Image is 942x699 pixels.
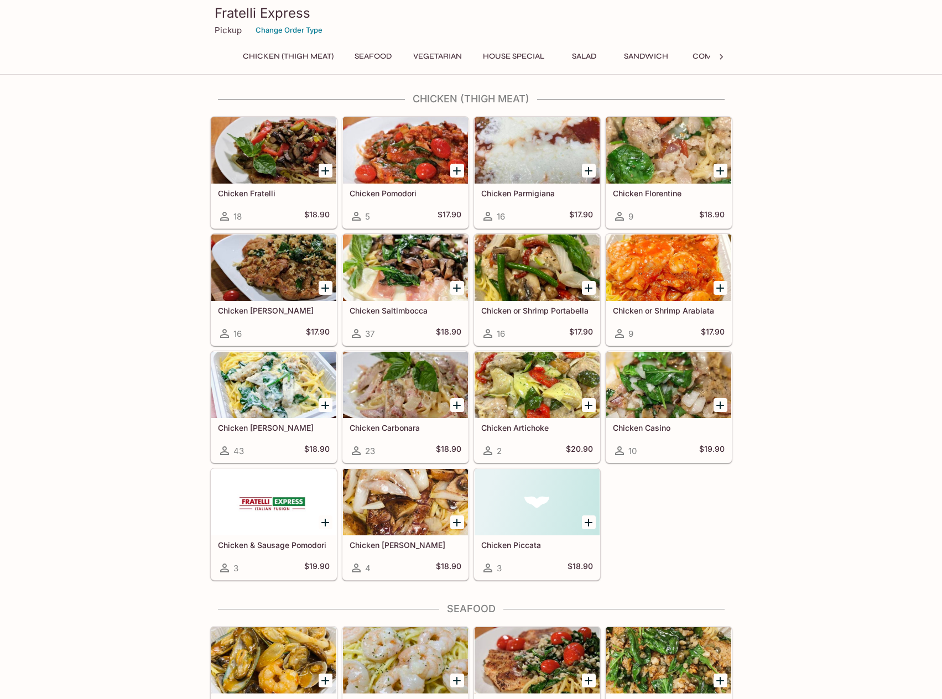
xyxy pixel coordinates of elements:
h5: $17.90 [569,210,593,223]
h5: Chicken [PERSON_NAME] [350,540,461,550]
button: Add Chicken or Shrimp Portabella [582,281,596,295]
a: Chicken Pomodori5$17.90 [342,117,469,228]
a: Chicken [PERSON_NAME]4$18.90 [342,468,469,580]
h5: $18.90 [436,561,461,575]
a: Chicken or Shrimp Portabella16$17.90 [474,234,600,346]
div: Chicken Carbonara [343,352,468,418]
button: Add Chicken or Shrimp Arabiata [714,281,727,295]
h5: $20.90 [566,444,593,457]
h5: Chicken Pomodori [350,189,461,198]
a: Chicken Artichoke2$20.90 [474,351,600,463]
button: Add Chicken Casino [714,398,727,412]
h5: Chicken [PERSON_NAME] [218,423,330,432]
a: Chicken Carbonara23$18.90 [342,351,469,463]
button: House Special [477,49,550,64]
span: 37 [365,328,374,339]
h5: Chicken Carbonara [350,423,461,432]
button: Add Fish Alla Capri [582,674,596,687]
a: Chicken Piccata3$18.90 [474,468,600,580]
button: Add Chicken Pomodori [450,164,464,178]
button: Combo [683,49,733,64]
a: Chicken & Sausage Pomodori3$19.90 [211,468,337,580]
button: Add Seafood Combo [319,674,332,687]
div: Fish Basilio [606,627,731,693]
a: Chicken Casino10$19.90 [606,351,732,463]
span: 23 [365,446,375,456]
button: Sandwich [618,49,674,64]
button: Add Chicken Florentine [714,164,727,178]
span: 10 [628,446,637,456]
span: 3 [233,563,238,573]
p: Pickup [215,25,242,35]
div: Chicken Saltimbocca [343,234,468,301]
div: Chicken or Shrimp Arabiata [606,234,731,301]
a: Chicken Parmigiana16$17.90 [474,117,600,228]
a: Chicken [PERSON_NAME]16$17.90 [211,234,337,346]
span: 9 [628,328,633,339]
h5: $19.90 [304,561,330,575]
button: Chicken (Thigh Meat) [237,49,340,64]
div: Chicken or Shrimp Portabella [475,234,600,301]
button: Change Order Type [251,22,327,39]
h5: Chicken Florentine [613,189,725,198]
h5: Chicken & Sausage Pomodori [218,540,330,550]
button: Seafood [348,49,398,64]
h5: Chicken or Shrimp Portabella [481,306,593,315]
a: Chicken or Shrimp Arabiata9$17.90 [606,234,732,346]
h5: $18.90 [699,210,725,223]
h5: Chicken [PERSON_NAME] [218,306,330,315]
h5: Chicken Casino [613,423,725,432]
div: Chicken Alfredo [211,352,336,418]
h5: $17.90 [438,210,461,223]
button: Vegetarian [407,49,468,64]
a: Chicken Florentine9$18.90 [606,117,732,228]
a: Chicken Saltimbocca37$18.90 [342,234,469,346]
h5: $17.90 [701,327,725,340]
button: Add Chicken Saltimbocca [450,281,464,295]
span: 5 [365,211,370,222]
h5: $18.90 [304,210,330,223]
div: Chicken Parmigiana [475,117,600,184]
span: 16 [497,328,505,339]
div: Chicken Pomodori [343,117,468,184]
div: Chicken & Sausage Pomodori [211,469,336,535]
h5: $18.90 [568,561,593,575]
h5: $18.90 [304,444,330,457]
button: Add Chicken Fratelli [319,164,332,178]
h5: $17.90 [569,327,593,340]
h3: Fratelli Express [215,4,728,22]
h5: Chicken or Shrimp Arabiata [613,306,725,315]
button: Add Fish Basilio [714,674,727,687]
button: Salad [559,49,609,64]
button: Add Chicken & Sausage Pomodori [319,515,332,529]
span: 16 [233,328,242,339]
div: Seafood Combo [211,627,336,693]
span: 43 [233,446,244,456]
button: Add Chicken Parmigiana [582,164,596,178]
h5: $18.90 [436,327,461,340]
div: Chicken Bruno [343,469,468,535]
h5: Chicken Artichoke [481,423,593,432]
h5: $19.90 [699,444,725,457]
h5: $17.90 [306,327,330,340]
h5: Chicken Saltimbocca [350,306,461,315]
div: Fish Alla Capri [475,627,600,693]
span: 2 [497,446,502,456]
h5: Chicken Fratelli [218,189,330,198]
div: Chicken Piccata [475,469,600,535]
span: 18 [233,211,242,222]
h5: Chicken Piccata [481,540,593,550]
button: Add Chicken Bruno [450,515,464,529]
h4: Seafood [210,603,732,615]
div: Shrimp Scampi [343,627,468,693]
button: Add Chicken Basilio [319,281,332,295]
h5: $18.90 [436,444,461,457]
div: Chicken Basilio [211,234,336,301]
span: 4 [365,563,371,573]
button: Add Chicken Artichoke [582,398,596,412]
button: Add Shrimp Scampi [450,674,464,687]
button: Add Chicken Alfredo [319,398,332,412]
div: Chicken Casino [606,352,731,418]
button: Add Chicken Piccata [582,515,596,529]
span: 9 [628,211,633,222]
